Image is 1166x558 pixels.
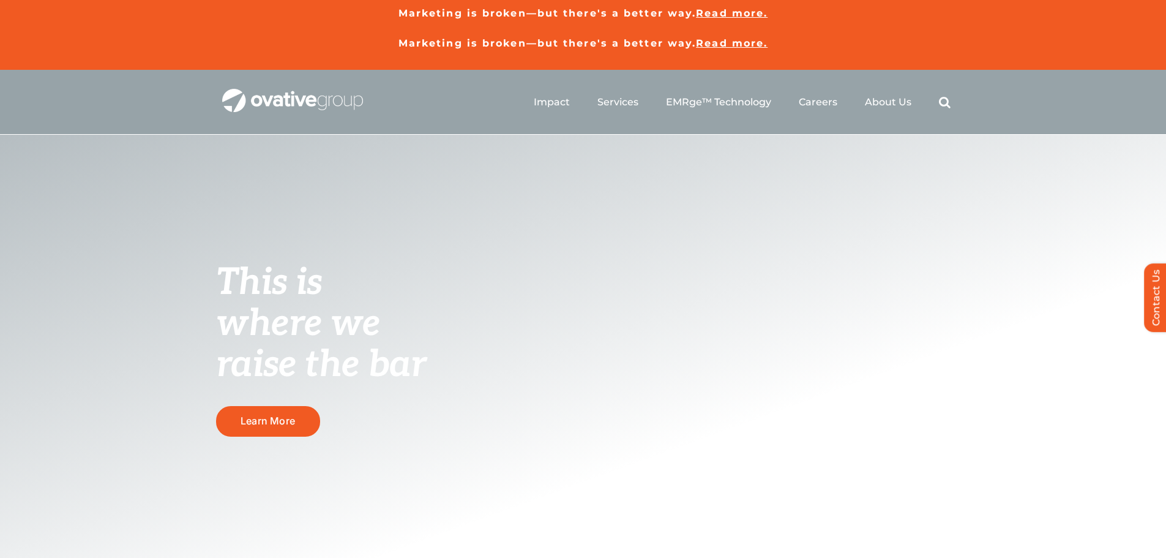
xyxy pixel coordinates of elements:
[216,261,323,305] span: This is
[534,96,570,108] a: Impact
[799,96,837,108] a: Careers
[597,96,638,108] a: Services
[939,96,951,108] a: Search
[216,406,320,436] a: Learn More
[666,96,771,108] a: EMRge™ Technology
[696,7,768,19] a: Read more.
[398,7,697,19] a: Marketing is broken—but there's a better way.
[216,302,426,387] span: where we raise the bar
[241,415,295,427] span: Learn More
[696,37,768,49] a: Read more.
[222,88,363,99] a: OG_Full_horizontal_WHT
[398,37,697,49] a: Marketing is broken—but there's a better way.
[534,83,951,122] nav: Menu
[865,96,911,108] a: About Us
